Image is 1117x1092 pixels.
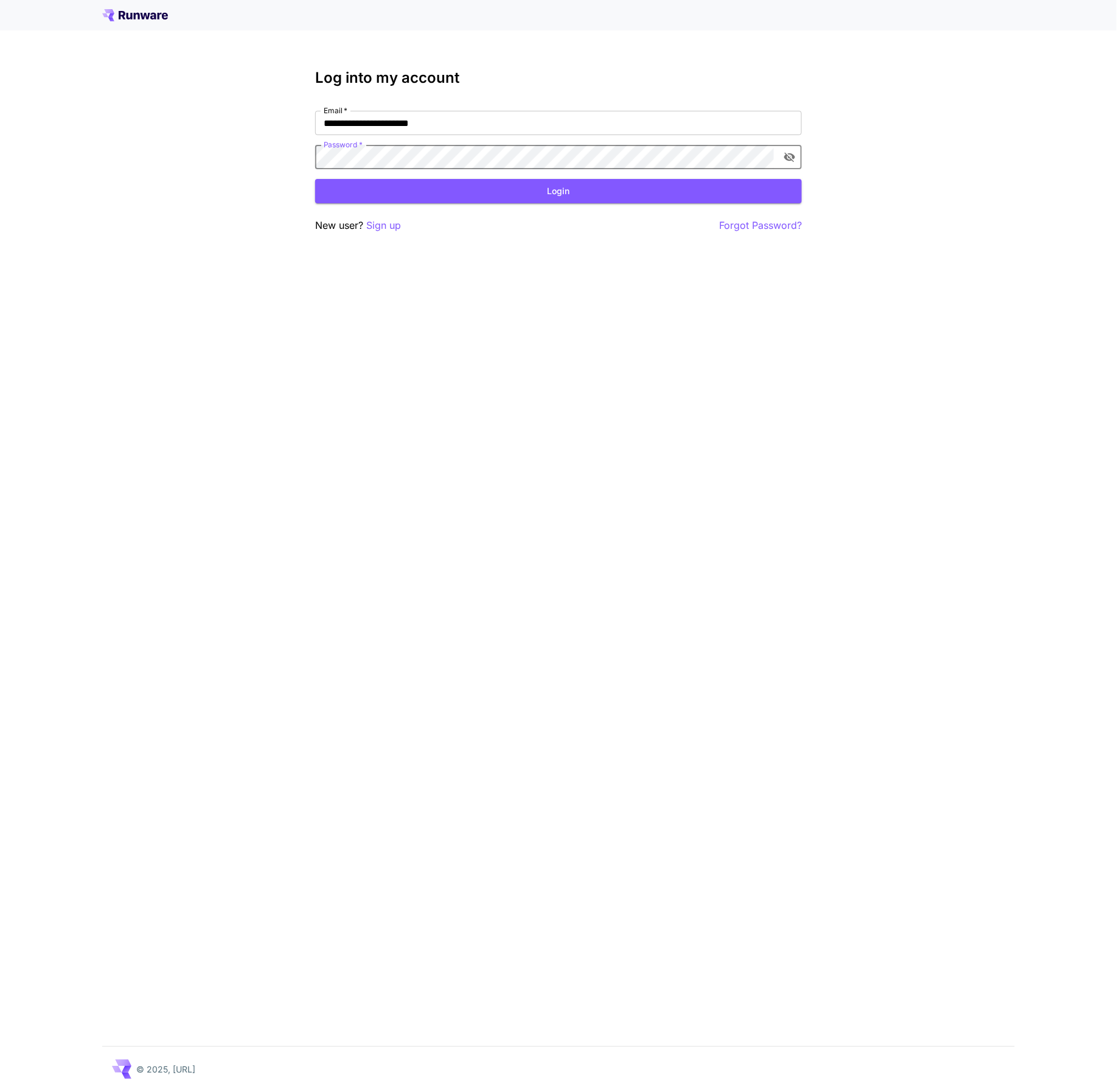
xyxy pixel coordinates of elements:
[315,179,802,204] button: Login
[324,105,347,116] label: Email
[719,218,802,233] button: Forgot Password?
[779,146,801,168] button: toggle password visibility
[324,139,363,150] label: Password
[315,218,401,233] p: New user?
[315,69,802,86] h3: Log into my account
[136,1063,195,1076] p: © 2025, [URL]
[366,218,401,233] button: Sign up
